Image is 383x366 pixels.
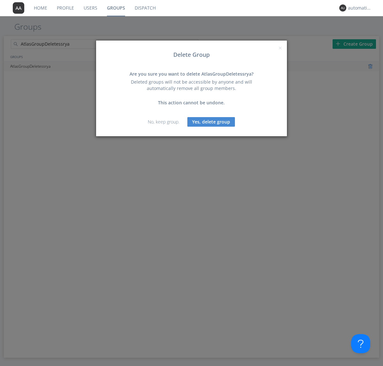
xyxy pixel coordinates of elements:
[123,71,260,77] div: Are you sure you want to delete AtlasGroupDeletessrya?
[348,5,372,11] div: automation+atlas+default+group+org2
[13,2,24,14] img: 373638.png
[123,100,260,106] div: This action cannot be undone.
[187,117,235,127] button: Yes, delete group
[123,79,260,92] div: Deleted groups will not be accessible by anyone and will automatically remove all group members.
[101,52,282,58] h3: Delete Group
[278,43,282,52] span: ×
[148,119,179,125] a: No, keep group.
[339,4,346,11] img: 373638.png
